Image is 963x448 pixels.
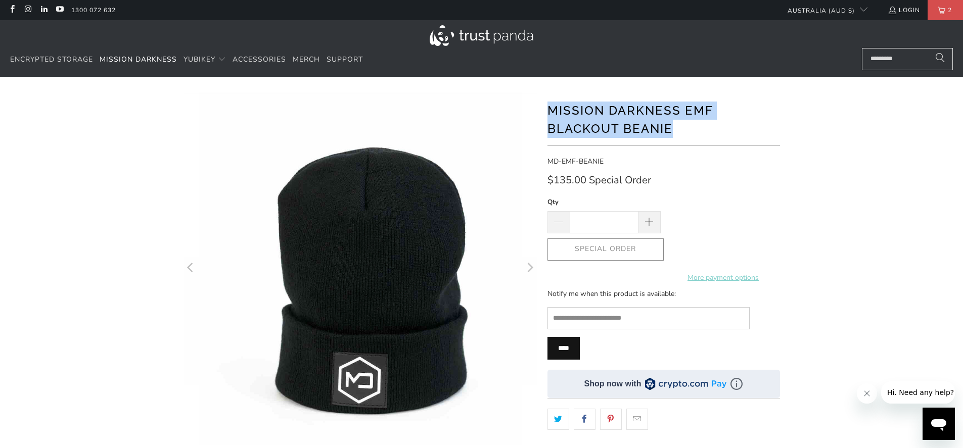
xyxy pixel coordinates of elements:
input: Search... [862,48,953,70]
iframe: Close message [857,383,877,404]
span: MD-EMF-BEANIE [547,157,604,166]
button: Previous [183,92,199,446]
h1: Mission Darkness EMF Blackout Beanie [547,99,780,138]
a: Trust Panda Australia on Instagram [23,6,32,14]
label: Qty [547,196,661,208]
a: Email this to a friend [626,409,648,430]
span: Special Order [589,175,651,186]
a: Support [327,48,363,72]
a: Login [888,5,920,16]
a: Share this on Pinterest [600,409,622,430]
summary: YubiKey [184,48,226,72]
a: Mission Darkness [100,48,177,72]
span: Accessories [233,55,286,64]
span: Encrypted Storage [10,55,93,64]
span: Support [327,55,363,64]
img: Trust Panda Australia [430,25,533,46]
span: YubiKey [184,55,215,64]
button: Search [928,48,953,70]
a: Share this on Twitter [547,409,569,430]
a: Trust Panda Australia on Facebook [8,6,16,14]
a: 1300 072 632 [71,5,116,16]
button: Next [522,92,538,446]
span: Merch [293,55,320,64]
span: $135.00 [547,173,586,187]
div: Shop now with [584,378,641,389]
a: Trust Panda Australia on YouTube [55,6,64,14]
a: Trust Panda Australia on LinkedIn [39,6,48,14]
a: Encrypted Storage [10,48,93,72]
a: Merch [293,48,320,72]
iframe: Message from company [881,381,955,404]
span: Mission Darkness [100,55,177,64]
a: Mission Darkness EMF Blackout Beanie [184,92,537,446]
iframe: Button to launch messaging window [923,408,955,440]
a: Share this on Facebook [574,409,595,430]
nav: Translation missing: en.navigation.header.main_nav [10,48,363,72]
p: Notify me when this product is available: [547,288,750,300]
a: Accessories [233,48,286,72]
